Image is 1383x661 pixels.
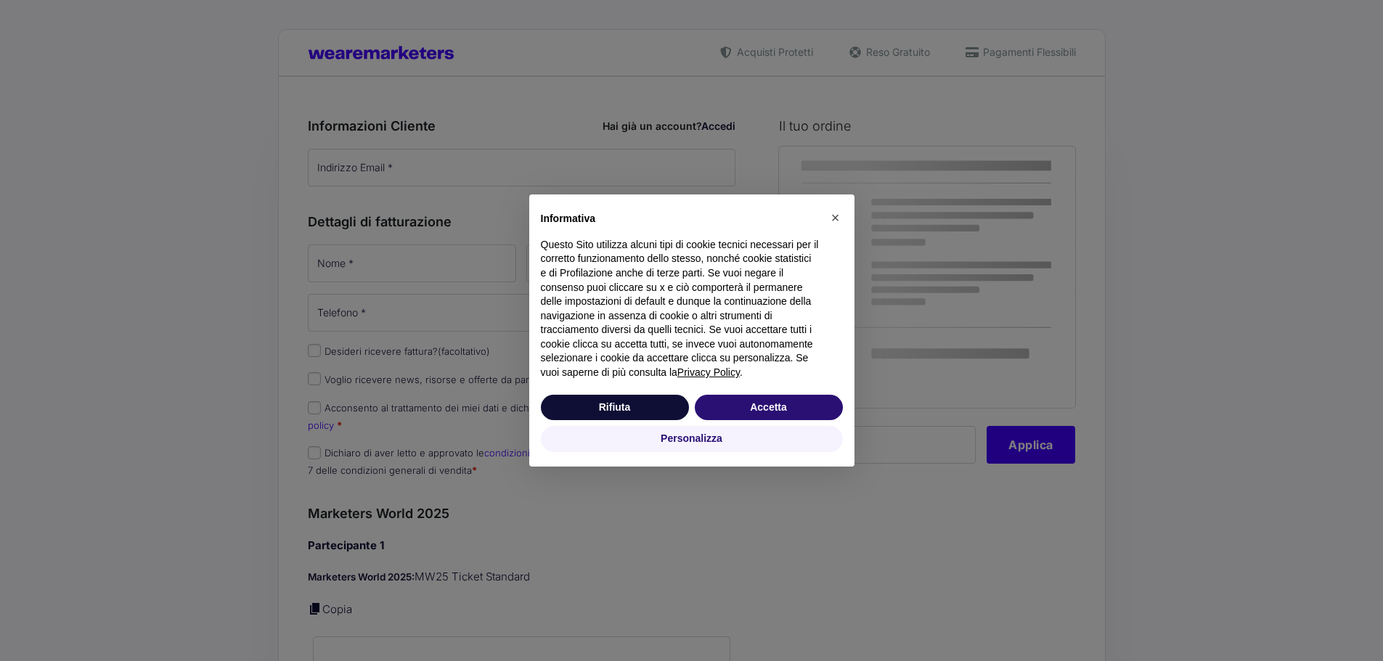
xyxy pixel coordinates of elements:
[541,212,820,226] h2: Informativa
[831,210,840,226] span: ×
[695,395,843,421] button: Accetta
[541,238,820,380] p: Questo Sito utilizza alcuni tipi di cookie tecnici necessari per il corretto funzionamento dello ...
[541,426,843,452] button: Personalizza
[541,395,689,421] button: Rifiuta
[677,366,740,378] a: Privacy Policy
[824,206,847,229] button: Chiudi questa informativa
